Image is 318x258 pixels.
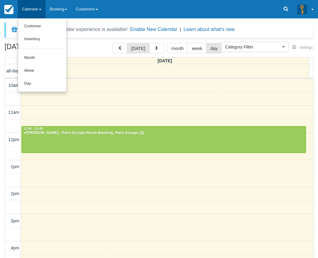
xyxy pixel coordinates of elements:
[18,64,66,77] a: Week
[6,68,19,73] span: all-day
[300,45,313,50] span: Settings
[157,58,172,63] span: [DATE]
[289,43,316,52] button: Settings
[130,26,177,33] button: Enable New Calendar
[21,126,306,153] a: 11:45 - 12:45[PERSON_NAME] - Paris Escape Room Booking, Paris Escape (2)
[167,43,188,53] button: month
[297,4,307,14] img: A3
[11,191,19,196] span: 2pm
[5,43,82,54] h2: [DATE]
[18,52,66,64] a: Month
[8,83,19,88] span: 10am
[11,245,19,250] span: 4pm
[18,77,66,90] a: Day
[24,127,43,130] span: 11:45 - 12:45
[18,33,66,46] a: Inventory
[225,44,281,50] span: Category Filter
[180,27,181,32] span: |
[4,5,13,14] img: checkfront-main-nav-mini-logo.png
[21,26,128,33] div: A new Booking Calendar experience is available!
[23,131,304,136] div: [PERSON_NAME] - Paris Escape Room Booking, Paris Escape (2)
[11,164,19,169] span: 1pm
[184,27,235,32] a: Learn about what's new
[187,43,206,53] button: week
[18,18,67,92] ul: Calendar
[8,110,19,115] span: 11am
[8,137,19,142] span: 12pm
[127,43,149,53] button: [DATE]
[206,43,222,53] button: day
[11,218,19,223] span: 3pm
[221,42,289,52] button: Category Filter
[18,20,66,33] a: Customer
